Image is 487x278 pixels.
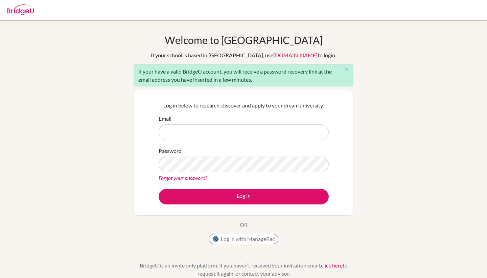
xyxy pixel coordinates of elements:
h1: Welcome to [GEOGRAPHIC_DATA] [165,34,323,46]
p: BridgeU is an invite only platform. If you haven’t received your invitation email, to request it ... [134,261,353,278]
label: Password [159,147,182,155]
div: If your have a valid BridgeU account, you will receive a password recovery link at the email addr... [134,64,353,86]
a: [DOMAIN_NAME] [273,52,318,58]
div: If your school is based in [GEOGRAPHIC_DATA], use to login. [151,51,336,59]
button: Close [340,65,353,75]
button: Log in [159,189,329,204]
a: click here [321,262,343,269]
img: Bridge-U [7,4,34,15]
p: Log in below to research, discover and apply to your dream university. [159,101,329,110]
label: Email [159,115,171,123]
button: Log in with ManageBac [209,234,278,244]
i: close [344,67,349,72]
a: Forgot your password? [159,175,207,181]
p: OR [240,221,248,229]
